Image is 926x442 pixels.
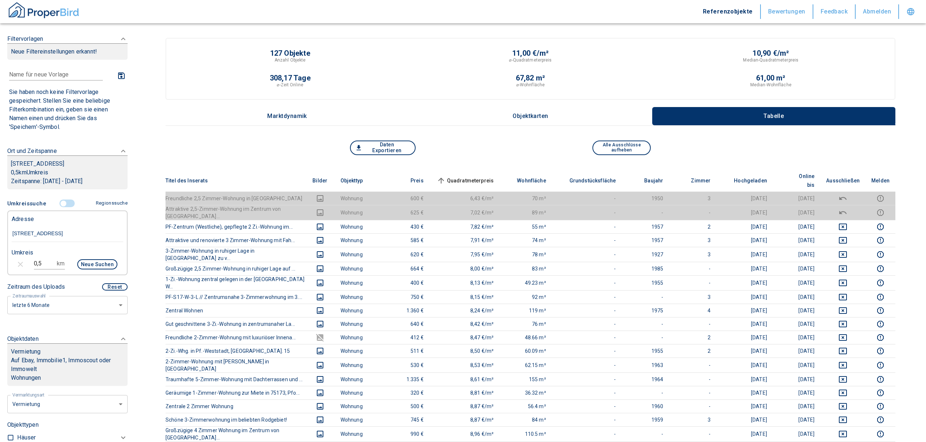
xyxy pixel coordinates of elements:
[341,176,374,185] span: Objekttyp
[750,82,791,88] p: Median-Wohnfläche
[499,413,552,426] td: 84 m²
[716,386,773,399] td: [DATE]
[499,275,552,290] td: 49.23 m²
[716,317,773,331] td: [DATE]
[7,295,128,315] div: letzte 6 Monate
[552,192,622,205] td: -
[429,386,500,399] td: 8,81 €/m²
[865,170,895,192] th: Melden
[622,290,669,304] td: -
[622,262,669,275] td: 1985
[382,290,429,304] td: 750 €
[871,361,890,370] button: report this listing
[622,413,669,426] td: 1959
[499,386,552,399] td: 36.32 m²
[335,386,382,399] td: Wohnung
[622,358,669,372] td: 1963
[166,331,306,344] th: Freundliche 2-Zimmer-Wohnung mit luxuriöser Innena...
[382,233,429,247] td: 585 €
[311,222,329,231] button: images
[166,344,306,358] th: 2-Zi.-Whg. in Pf.-Weststadt, [GEOGRAPHIC_DATA]. 15
[743,57,798,63] p: Median-Quadratmeterpreis
[552,358,622,372] td: -
[7,197,128,314] div: FiltervorlagenNeue Filtereinstellungen erkannt!
[552,220,622,233] td: -
[716,275,773,290] td: [DATE]
[820,170,865,192] th: Ausschließen
[382,426,429,441] td: 990 €
[311,320,329,328] button: images
[429,399,500,413] td: 8,87 €/m²
[871,293,890,301] button: report this listing
[773,386,820,399] td: [DATE]
[622,233,669,247] td: 1957
[11,347,41,356] p: Vermietung
[335,413,382,426] td: Wohnung
[552,331,622,344] td: -
[382,372,429,386] td: 1.335 €
[552,262,622,275] td: -
[382,344,429,358] td: 511 €
[311,208,329,217] button: images
[773,331,820,344] td: [DATE]
[669,247,716,262] td: 3
[552,386,622,399] td: -
[552,344,622,358] td: -
[516,82,545,88] p: ⌀-Wohnfläche
[716,290,773,304] td: [DATE]
[499,331,552,344] td: 48.66 m²
[633,176,663,185] span: Baujahr
[552,247,622,262] td: -
[558,176,616,185] span: Grundstücksfläche
[11,374,124,382] p: Wohnungen
[429,413,500,426] td: 8,87 €/m²
[669,413,716,426] td: 3
[552,372,622,386] td: -
[773,304,820,317] td: [DATE]
[755,113,792,119] p: Tabelle
[499,317,552,331] td: 76 m²
[311,264,329,273] button: images
[435,176,494,185] span: Quadratmeterpreis
[166,192,306,205] th: Freundliche 2,5 Zimmer-Wohnung in [GEOGRAPHIC_DATA]
[429,262,500,275] td: 8,00 €/m²
[429,192,500,205] td: 6,43 €/m²
[871,388,890,397] button: report this listing
[7,147,57,155] p: Ort und Zeitspanne
[716,331,773,344] td: [DATE]
[773,192,820,205] td: [DATE]
[826,430,860,438] button: deselect this listing
[871,279,890,287] button: report this listing
[679,176,711,185] span: Zimmer
[622,331,669,344] td: -
[552,275,622,290] td: -
[669,358,716,372] td: -
[166,399,306,413] th: Zentrale 2 Zimmer Wohnung
[382,192,429,205] td: 600 €
[773,233,820,247] td: [DATE]
[499,304,552,317] td: 119 m²
[773,275,820,290] td: [DATE]
[93,197,128,210] button: Regionssuche
[166,247,306,262] th: 3-Zimmer-Wohnung in ruhiger Lage in [GEOGRAPHIC_DATA] zu v...
[669,304,716,317] td: 4
[267,113,307,119] p: Marktdynamik
[306,170,335,192] th: Bilder
[17,433,36,442] p: Häuser
[826,208,860,217] button: deselect this listing
[12,248,33,257] p: Umkreis
[716,262,773,275] td: [DATE]
[622,247,669,262] td: 1927
[311,279,329,287] button: images
[335,358,382,372] td: Wohnung
[716,399,773,413] td: [DATE]
[871,430,890,438] button: report this listing
[499,358,552,372] td: 62.15 m²
[7,197,49,210] button: Umkreissuche
[871,402,890,411] button: report this listing
[429,426,500,441] td: 8,96 €/m²
[773,205,820,220] td: [DATE]
[813,4,856,19] button: Feedback
[429,358,500,372] td: 8,53 €/m²
[552,205,622,220] td: -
